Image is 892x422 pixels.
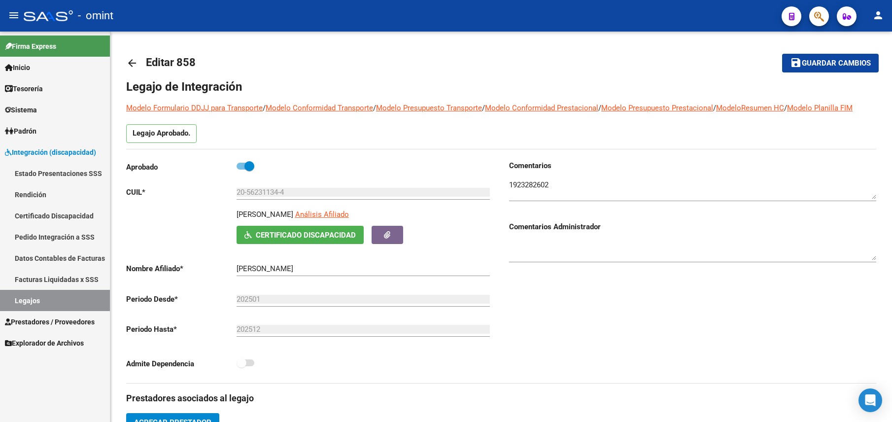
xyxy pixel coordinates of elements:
[509,221,876,232] h3: Comentarios Administrador
[509,160,876,171] h3: Comentarios
[78,5,113,27] span: - omint
[126,294,237,305] p: Periodo Desde
[5,105,37,115] span: Sistema
[802,59,871,68] span: Guardar cambios
[716,104,784,112] a: ModeloResumen HC
[5,126,36,137] span: Padrón
[126,391,876,405] h3: Prestadores asociados al legajo
[8,9,20,21] mat-icon: menu
[126,79,876,95] h1: Legajo de Integración
[126,162,237,173] p: Aprobado
[485,104,598,112] a: Modelo Conformidad Prestacional
[5,338,84,349] span: Explorador de Archivos
[5,62,30,73] span: Inicio
[237,209,293,220] p: [PERSON_NAME]
[126,57,138,69] mat-icon: arrow_back
[266,104,373,112] a: Modelo Conformidad Transporte
[787,104,853,112] a: Modelo Planilla FIM
[126,263,237,274] p: Nombre Afiliado
[146,56,196,69] span: Editar 858
[5,83,43,94] span: Tesorería
[782,54,879,72] button: Guardar cambios
[126,187,237,198] p: CUIL
[858,388,882,412] div: Open Intercom Messenger
[126,104,263,112] a: Modelo Formulario DDJJ para Transporte
[256,231,356,240] span: Certificado Discapacidad
[126,124,197,143] p: Legajo Aprobado.
[126,324,237,335] p: Periodo Hasta
[5,316,95,327] span: Prestadores / Proveedores
[5,41,56,52] span: Firma Express
[601,104,713,112] a: Modelo Presupuesto Prestacional
[790,57,802,69] mat-icon: save
[872,9,884,21] mat-icon: person
[5,147,96,158] span: Integración (discapacidad)
[126,358,237,369] p: Admite Dependencia
[237,226,364,244] button: Certificado Discapacidad
[376,104,482,112] a: Modelo Presupuesto Transporte
[295,210,349,219] span: Análisis Afiliado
